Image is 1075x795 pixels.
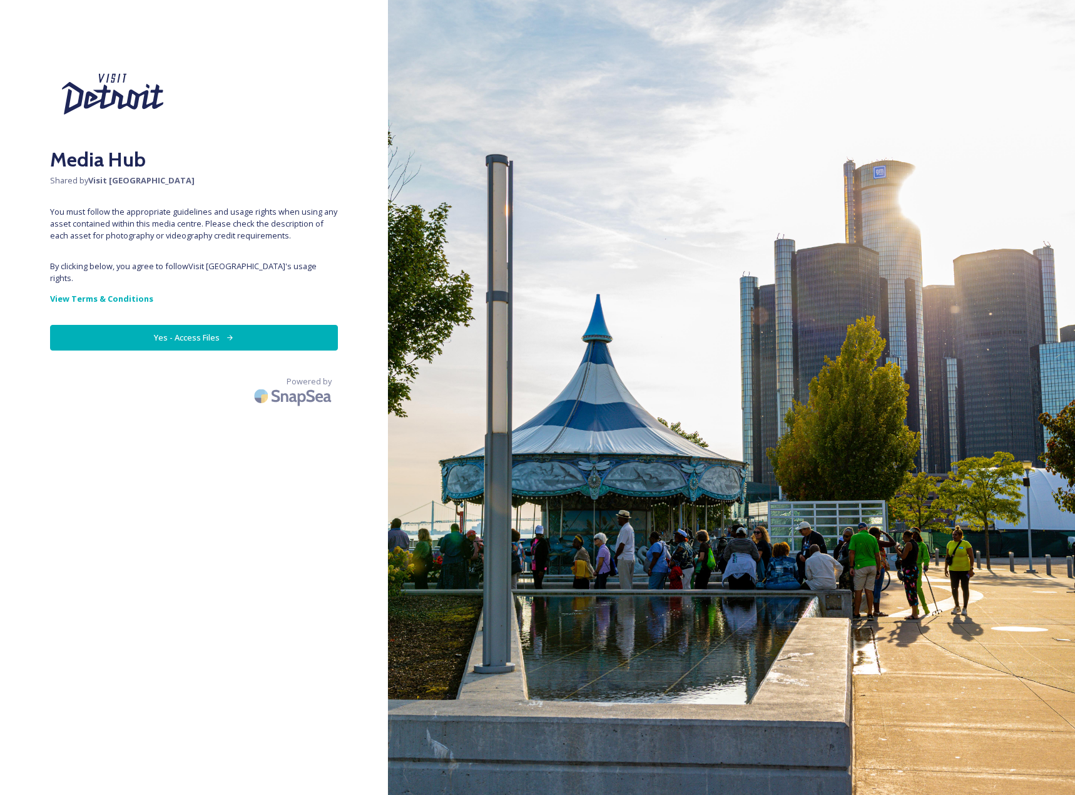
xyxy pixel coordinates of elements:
[88,175,195,186] strong: Visit [GEOGRAPHIC_DATA]
[50,325,338,351] button: Yes - Access Files
[50,260,338,284] span: By clicking below, you agree to follow Visit [GEOGRAPHIC_DATA] 's usage rights.
[250,381,338,411] img: SnapSea Logo
[50,291,338,306] a: View Terms & Conditions
[50,50,175,138] img: Visit%20Detroit%20New%202024.svg
[50,145,338,175] h2: Media Hub
[50,175,338,187] span: Shared by
[50,206,338,242] span: You must follow the appropriate guidelines and usage rights when using any asset contained within...
[50,293,153,304] strong: View Terms & Conditions
[287,376,332,387] span: Powered by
